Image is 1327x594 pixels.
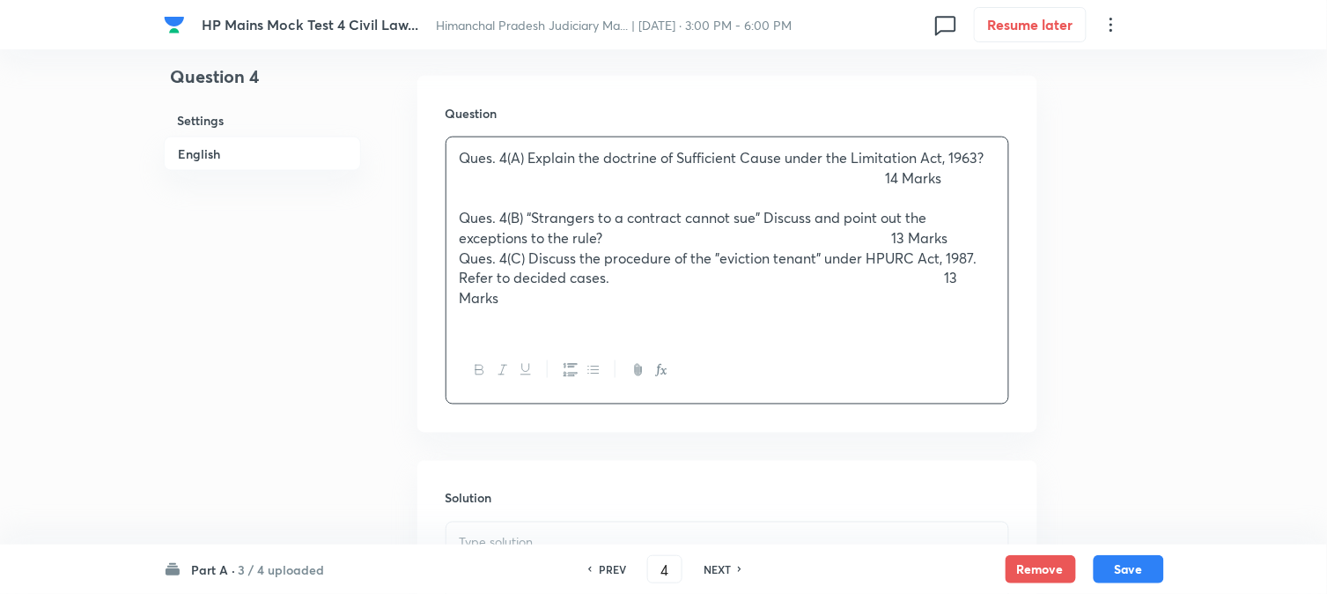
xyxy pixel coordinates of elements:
h6: NEXT [704,561,731,577]
h6: Question [446,104,1009,123]
button: Resume later [974,7,1087,42]
h6: English [164,137,361,171]
h6: Part A · [192,561,236,579]
a: Company Logo [164,14,188,35]
p: Ques. 4(C) Discuss the procedure of the "eviction tenant" under HPURC Act, 1987. Refer to decided... [460,249,995,308]
button: Save [1094,555,1164,583]
button: Remove [1006,555,1076,583]
h6: PREV [599,561,626,577]
h4: Question 4 [164,63,361,104]
p: Ques. 4(B) “Strangers to a contract cannot sue” Discuss and point out the exceptions to the rule?... [460,208,995,248]
span: HP Mains Mock Test 4 Civil Law... [202,15,418,33]
p: Ques. 4(A) Explain the doctrine of Sufficient Cause under the Limitation Act, 1963? 14 Marks [460,148,995,188]
img: Company Logo [164,14,185,35]
span: Himanchal Pradesh Judiciary Ma... | [DATE] · 3:00 PM - 6:00 PM [436,17,792,33]
h6: Solution [446,489,1009,508]
h6: 3 / 4 uploaded [239,561,325,579]
h6: Settings [164,104,361,137]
